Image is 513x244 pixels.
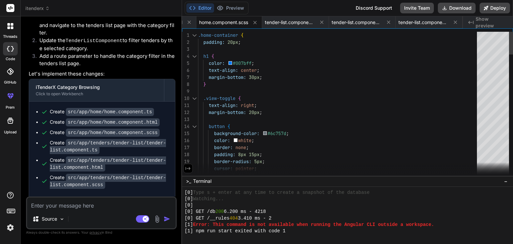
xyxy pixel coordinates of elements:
span: [0] GET /db [185,209,215,215]
span: 3.410 ms - 2 [238,215,272,222]
button: − [503,176,509,187]
span: [0] GET /__rules [185,215,229,222]
div: 10 [182,95,189,102]
div: Create [50,129,160,136]
img: icon [164,216,170,222]
span: 5px [254,158,262,164]
code: src/app/tenders/tender-list/tender-list.component.ts [50,139,166,154]
div: 2 [182,39,189,46]
div: 12 [182,109,189,116]
div: Create [50,174,168,188]
code: src/app/tenders/tender-list/tender-list.component.scss [50,174,166,189]
div: 8 [182,81,189,88]
span: #6c757d [268,130,286,136]
div: Discord Support [352,3,396,13]
span: h1 [203,53,209,59]
span: itenderx [25,5,50,12]
li: Update the to handle category selection and navigate to the tenders list page with the category f... [34,13,175,37]
span: privacy [90,230,102,234]
div: 6 [182,67,189,74]
span: ; [286,130,289,136]
span: margin-bottom: [209,74,246,80]
label: Upload [4,129,17,135]
code: src/app/home/home.component.scss [66,129,160,137]
span: text-align: [209,102,238,108]
label: threads [3,34,17,39]
button: Download [438,3,476,13]
div: 1 [182,32,189,39]
span: { [241,32,243,38]
button: Editor [186,3,214,13]
p: Always double-check its answers. Your in Bind [26,229,177,236]
span: } [203,81,206,87]
span: border: [214,144,233,150]
span: − [504,178,508,185]
span: 30px [249,74,260,80]
span: 6.200 ms - 4218 [224,209,266,215]
code: src/app/home/home.component.html [66,118,160,126]
div: 18 [182,151,189,158]
div: Create [50,139,168,153]
span: ; [246,144,249,150]
span: .home-container [198,32,238,38]
span: ; [238,39,241,45]
div: 17 [182,144,189,151]
span: text-align: [209,67,238,73]
div: 13 [182,116,189,123]
img: settings [5,222,16,233]
span: border-radius: [214,158,251,164]
li: Update the to filter tenders by the selected category. [34,37,175,52]
span: ; [254,102,257,108]
div: 7 [182,74,189,81]
span: white [238,137,251,143]
span: margin-bottom: [209,109,246,115]
span: Type s + enter at any time to create a snapshot of the database [193,190,370,196]
span: 404 [229,215,238,222]
button: Deploy [480,3,510,13]
span: color: [214,137,230,143]
span: #007bff [233,60,251,66]
div: Create [50,157,168,171]
div: 3 [182,46,189,53]
span: [1] npm run start exited with code 1 [185,228,286,234]
code: src/app/tenders/tender-list/tender-list.component.html [50,156,166,171]
span: tender-list.component.html [332,19,382,26]
div: 19 [182,158,189,165]
div: 16 [182,137,189,144]
span: [0] [185,190,193,196]
span: ; [257,67,260,73]
button: Invite Team [400,3,434,13]
span: [0] [185,202,193,209]
div: 11 [182,102,189,109]
div: Create [50,108,154,115]
span: 8px [238,151,246,157]
span: ; [260,74,262,80]
span: [1] [185,222,193,228]
span: 200 [215,209,224,215]
span: { [238,95,241,101]
div: Click to collapse the range. [190,95,199,102]
span: Watching... [193,196,224,202]
div: 15 [182,130,189,137]
span: home.component.scss [199,19,248,26]
label: GitHub [4,80,16,85]
span: ; [262,158,265,164]
div: Click to collapse the range. [190,123,199,130]
span: 20px [249,109,260,115]
div: 9 [182,88,189,95]
span: Show preview [476,16,508,29]
span: tender-list.component.scss [398,19,449,26]
span: none [235,144,246,150]
span: padding: [203,39,225,45]
img: attachment [153,215,161,223]
label: prem [6,105,15,110]
span: color: [209,60,225,66]
span: 15px [249,151,260,157]
div: Click to collapse the range. [190,32,199,39]
div: Create [50,119,160,126]
span: tender-list.component.ts [265,19,315,26]
span: background-color: [214,130,260,136]
span: { [211,53,214,59]
code: TenderListComponent [65,38,123,44]
span: ; [260,151,262,157]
